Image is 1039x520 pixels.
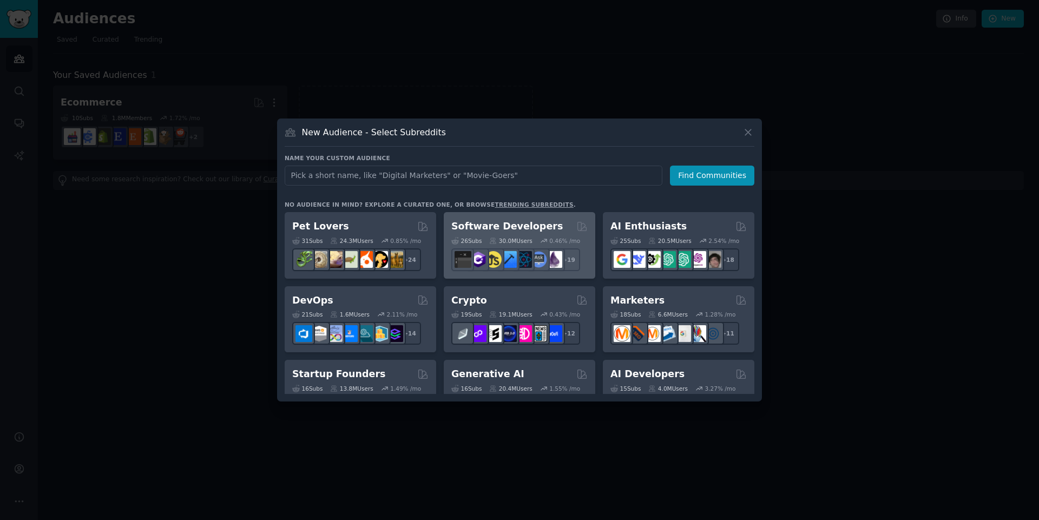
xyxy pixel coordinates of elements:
div: 13.8M Users [330,385,373,392]
img: csharp [470,251,486,268]
img: leopardgeckos [326,251,343,268]
div: 21 Sub s [292,311,323,318]
div: 15 Sub s [610,385,641,392]
img: defi_ [545,325,562,342]
img: 0xPolygon [470,325,486,342]
div: 24.3M Users [330,237,373,245]
div: 18 Sub s [610,311,641,318]
img: chatgpt_promptDesign [659,251,676,268]
div: + 18 [716,248,739,271]
img: dogbreed [386,251,403,268]
img: ArtificalIntelligence [705,251,721,268]
div: 3.27 % /mo [705,385,736,392]
img: ethstaker [485,325,502,342]
a: trending subreddits [495,201,573,208]
div: 2.11 % /mo [387,311,418,318]
h3: Name your custom audience [285,154,754,162]
img: herpetology [295,251,312,268]
div: + 11 [716,322,739,345]
div: 1.55 % /mo [549,385,580,392]
img: turtle [341,251,358,268]
div: 31 Sub s [292,237,323,245]
img: software [455,251,471,268]
h2: Startup Founders [292,367,385,381]
div: 2.54 % /mo [708,237,739,245]
img: Emailmarketing [659,325,676,342]
div: 26 Sub s [451,237,482,245]
img: DeepSeek [629,251,646,268]
div: 0.85 % /mo [390,237,421,245]
img: chatgpt_prompts_ [674,251,691,268]
div: 16 Sub s [292,385,323,392]
img: Docker_DevOps [326,325,343,342]
div: 16 Sub s [451,385,482,392]
div: 0.43 % /mo [549,311,580,318]
h2: AI Developers [610,367,685,381]
h2: Pet Lovers [292,220,349,233]
div: 19 Sub s [451,311,482,318]
div: 25 Sub s [610,237,641,245]
img: ballpython [311,251,327,268]
button: Find Communities [670,166,754,186]
img: MarketingResearch [689,325,706,342]
img: iOSProgramming [500,251,517,268]
img: GoogleGeminiAI [614,251,630,268]
div: 19.1M Users [489,311,532,318]
h2: Generative AI [451,367,524,381]
div: No audience in mind? Explore a curated one, or browse . [285,201,576,208]
div: 1.6M Users [330,311,370,318]
img: googleads [674,325,691,342]
div: 6.6M Users [648,311,688,318]
div: + 24 [398,248,421,271]
img: OnlineMarketing [705,325,721,342]
img: platformengineering [356,325,373,342]
img: content_marketing [614,325,630,342]
img: aws_cdk [371,325,388,342]
div: 4.0M Users [648,385,688,392]
img: AWS_Certified_Experts [311,325,327,342]
img: PetAdvice [371,251,388,268]
img: AskMarketing [644,325,661,342]
h2: AI Enthusiasts [610,220,687,233]
h2: DevOps [292,294,333,307]
img: elixir [545,251,562,268]
img: cockatiel [356,251,373,268]
div: 20.4M Users [489,385,532,392]
h2: Crypto [451,294,487,307]
img: AItoolsCatalog [644,251,661,268]
img: OpenAIDev [689,251,706,268]
img: reactnative [515,251,532,268]
h2: Software Developers [451,220,563,233]
img: ethfinance [455,325,471,342]
div: 30.0M Users [489,237,532,245]
img: web3 [500,325,517,342]
h3: New Audience - Select Subreddits [302,127,446,138]
div: 1.28 % /mo [705,311,736,318]
img: PlatformEngineers [386,325,403,342]
img: learnjavascript [485,251,502,268]
img: DevOpsLinks [341,325,358,342]
div: + 19 [557,248,580,271]
input: Pick a short name, like "Digital Marketers" or "Movie-Goers" [285,166,662,186]
div: + 14 [398,322,421,345]
div: 20.5M Users [648,237,691,245]
img: azuredevops [295,325,312,342]
div: + 12 [557,322,580,345]
img: defiblockchain [515,325,532,342]
div: 1.49 % /mo [390,385,421,392]
img: bigseo [629,325,646,342]
img: CryptoNews [530,325,547,342]
img: AskComputerScience [530,251,547,268]
h2: Marketers [610,294,665,307]
div: 0.46 % /mo [549,237,580,245]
